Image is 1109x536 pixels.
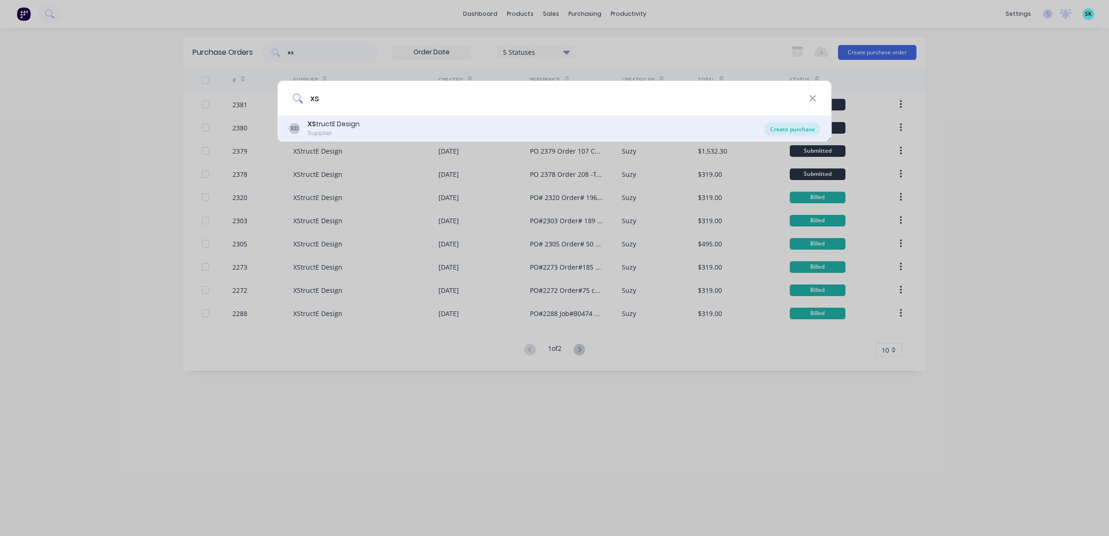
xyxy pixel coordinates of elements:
div: Create purchase [765,123,820,136]
b: XS [308,119,316,129]
div: tructE Design [308,119,360,129]
input: Enter a supplier name to create a new order... [303,81,809,116]
div: Supplier [308,129,360,137]
div: XD [289,123,300,134]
